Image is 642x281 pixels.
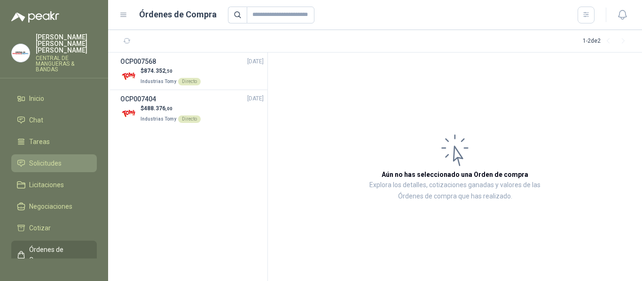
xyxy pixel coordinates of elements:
[165,106,172,111] span: ,00
[583,34,631,49] div: 1 - 2 de 2
[144,105,172,112] span: 488.376
[362,180,548,202] p: Explora los detalles, cotizaciones ganadas y valores de las Órdenes de compra que has realizado.
[11,133,97,151] a: Tareas
[247,57,264,66] span: [DATE]
[29,115,43,125] span: Chat
[12,44,30,62] img: Company Logo
[178,115,201,123] div: Directo
[11,197,97,215] a: Negociaciones
[11,176,97,194] a: Licitaciones
[29,223,51,233] span: Cotizar
[141,67,201,76] p: $
[247,94,264,103] span: [DATE]
[36,55,97,72] p: CENTRAL DE MANGUERAS & BANDAS
[29,158,62,168] span: Solicitudes
[11,111,97,129] a: Chat
[11,241,97,269] a: Órdenes de Compra
[11,219,97,237] a: Cotizar
[11,154,97,172] a: Solicitudes
[178,78,201,85] div: Directo
[120,56,264,86] a: OCP007568[DATE] Company Logo$874.352,50Industrias TomyDirecto
[29,93,44,104] span: Inicio
[29,244,88,265] span: Órdenes de Compra
[29,137,50,147] span: Tareas
[165,68,172,74] span: ,50
[29,201,72,212] span: Negociaciones
[382,169,528,180] h3: Aún no has seleccionado una Orden de compra
[120,56,156,67] h3: OCP007568
[139,8,217,21] h1: Órdenes de Compra
[11,11,59,23] img: Logo peakr
[36,34,97,53] p: [PERSON_NAME] [PERSON_NAME] [PERSON_NAME]
[141,79,176,84] span: Industrias Tomy
[120,94,264,123] a: OCP007404[DATE] Company Logo$488.376,00Industrias TomyDirecto
[29,180,64,190] span: Licitaciones
[120,94,156,104] h3: OCP007404
[144,68,172,74] span: 874.352
[120,106,137,122] img: Company Logo
[120,68,137,84] img: Company Logo
[141,104,201,113] p: $
[11,90,97,107] a: Inicio
[141,116,176,122] span: Industrias Tomy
